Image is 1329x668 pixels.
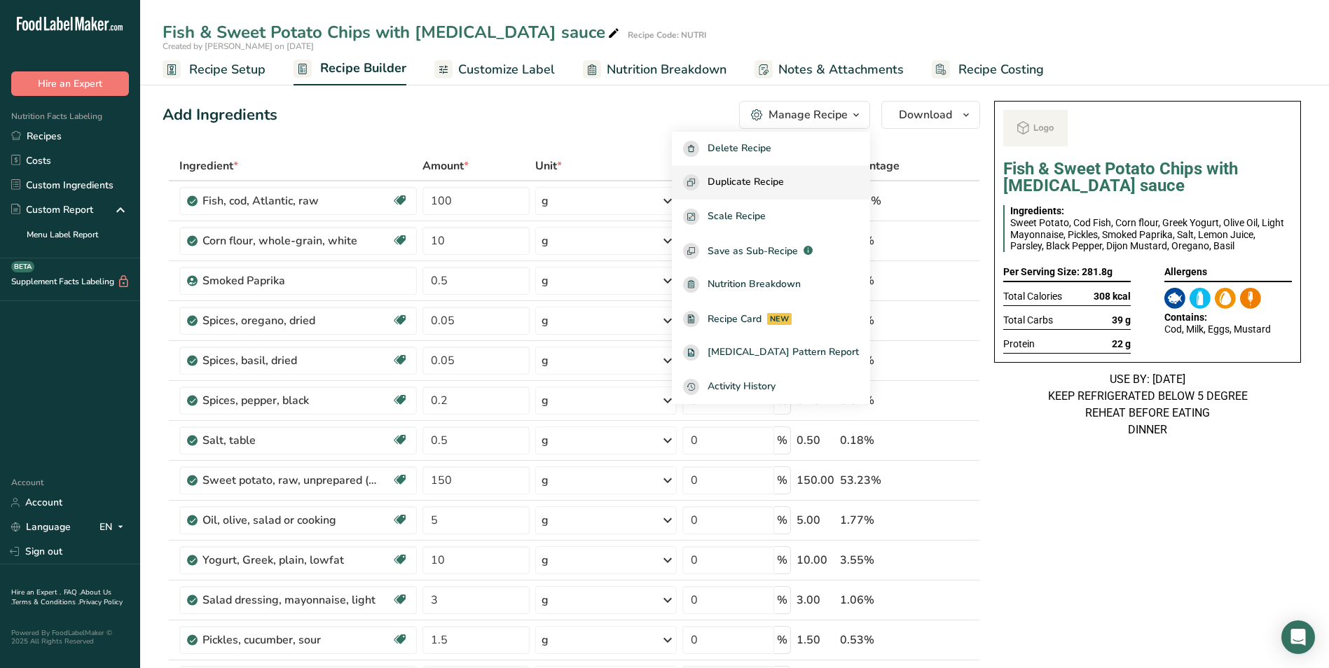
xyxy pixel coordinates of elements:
span: Customize Label [458,60,555,79]
div: 53.23% [840,472,914,489]
div: Fish & Sweet Potato Chips with [MEDICAL_DATA] sauce [163,20,622,45]
span: 308 kcal [1094,291,1131,302]
span: Duplicate Recipe [708,174,784,190]
button: Activity History [672,370,870,404]
div: 35.49% [840,193,914,209]
button: Duplicate Recipe [672,166,870,200]
span: Ingredient [179,158,238,174]
a: Recipe Costing [932,54,1044,85]
span: Total Calories [1003,291,1062,302]
div: EN [99,519,129,536]
img: Eggs [1215,288,1236,309]
div: g [542,312,549,329]
div: Spices, basil, dried [202,352,378,369]
div: g [542,193,549,209]
div: Powered By FoodLabelMaker © 2025 All Rights Reserved [11,629,129,646]
span: Delete Recipe [708,141,771,157]
div: Open Intercom Messenger [1281,620,1315,654]
div: Corn flour, whole-grain, white [202,232,378,249]
div: NEW [767,313,792,325]
a: Privacy Policy [79,597,123,607]
div: Manage Recipe [769,106,848,123]
a: Nutrition Breakdown [583,54,727,85]
div: Spices, oregano, dried [202,312,378,329]
span: [MEDICAL_DATA] Pattern Report [708,345,859,361]
img: Milk [1190,288,1211,309]
div: Sweet potato, raw, unprepared (Includes foods for USDA's Food Distribution Program) [202,472,378,489]
span: Download [899,106,952,123]
div: g [542,472,549,489]
div: g [542,432,549,449]
a: Notes & Attachments [755,54,904,85]
button: Save as Sub-Recipe [672,234,870,268]
span: Notes & Attachments [778,60,904,79]
span: Recipe Setup [189,60,266,79]
span: Recipe Card [708,312,762,326]
div: 0.07% [840,392,914,409]
div: g [542,392,549,409]
button: Manage Recipe [739,101,870,129]
div: 0.18% [840,432,914,449]
a: FAQ . [64,587,81,597]
div: Recipe Code: NUTRI [628,29,706,41]
div: 5.00 [797,512,834,529]
div: Yogurt, Greek, plain, lowfat [202,552,378,569]
div: g [542,632,549,648]
div: Salt, table [202,432,378,449]
span: Protein [1003,338,1035,350]
span: Amount [422,158,469,174]
div: 0.02% [840,312,914,329]
h1: Fish & Sweet Potato Chips with [MEDICAL_DATA] sauce [1003,160,1292,194]
div: g [542,552,549,569]
span: Scale Recipe [708,209,766,225]
div: Salad dressing, mayonnaise, light [202,592,378,608]
div: Ingredients: [1010,205,1286,217]
div: 0.53% [840,632,914,648]
span: Unit [535,158,562,174]
div: 0.02% [840,352,914,369]
button: Delete Recipe [672,132,870,166]
span: Save as Sub-Recipe [708,244,798,258]
span: Recipe Builder [320,59,406,78]
a: Recipe Builder [294,53,406,86]
div: g [542,512,549,529]
div: 0.50 [797,432,834,449]
div: Spices, pepper, black [202,392,378,409]
div: 150.00 [797,472,834,489]
div: Smoked Paprika [202,272,378,289]
div: Cod, Milk, Eggs, Mustard [1164,323,1292,335]
a: Language [11,515,71,539]
img: Mustard [1240,288,1261,309]
div: 1.50 [797,632,834,648]
img: Cod [1164,288,1185,309]
span: Sweet Potato, Cod Fish, Corn flour, Greek Yogurt, Olive Oil, Light Mayonnaise, Pickles, Smoked Pa... [1010,217,1284,252]
a: Hire an Expert . [11,587,61,597]
span: 39 g [1112,314,1131,326]
div: 3.55% [840,552,914,569]
div: g [542,352,549,369]
div: 3.55% [840,232,914,249]
div: g [542,272,549,289]
a: Customize Label [434,54,555,85]
button: Download [881,101,980,129]
span: Nutrition Breakdown [607,60,727,79]
div: 3.00 [797,592,834,608]
div: Allergens [1164,263,1292,282]
span: Nutrition Breakdown [708,277,801,293]
span: Recipe Costing [958,60,1044,79]
a: Terms & Conditions . [12,597,79,607]
div: 1.06% [840,592,914,608]
div: Add Ingredients [163,104,277,127]
span: Created by [PERSON_NAME] on [DATE] [163,41,314,52]
div: g [542,232,549,249]
span: 22 g [1112,338,1131,350]
span: Contains: [1164,312,1207,323]
div: 10.00 [797,552,834,569]
span: Activity History [708,379,776,395]
span: Total Carbs [1003,314,1053,326]
div: Pickles, cucumber, sour [202,632,378,648]
div: 1.77% [840,512,914,529]
a: Recipe Setup [163,54,266,85]
button: Scale Recipe [672,200,870,234]
a: [MEDICAL_DATA] Pattern Report [672,336,870,370]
